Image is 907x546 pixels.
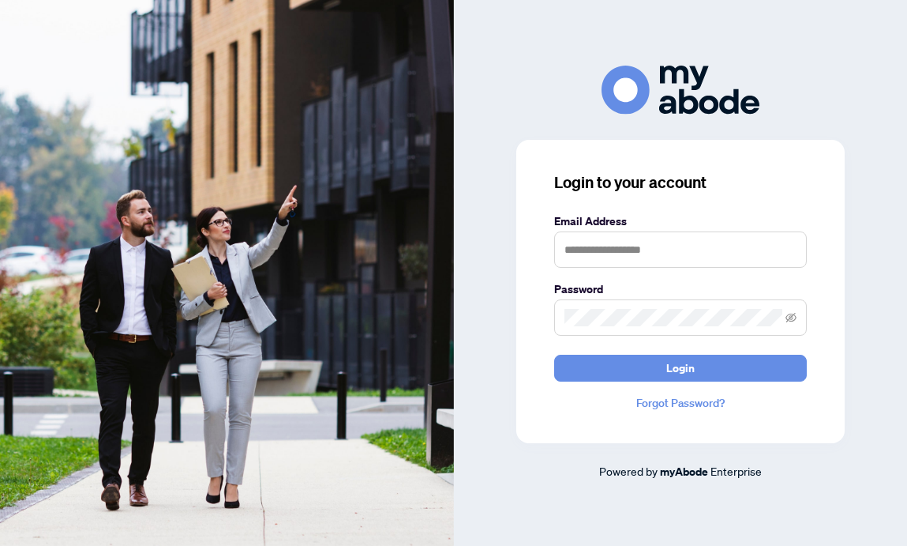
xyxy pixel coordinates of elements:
span: Powered by [599,464,658,478]
a: Forgot Password? [554,394,807,412]
span: eye-invisible [785,312,796,323]
span: Enterprise [710,464,762,478]
h3: Login to your account [554,171,807,194]
a: myAbode [660,463,708,480]
img: ma-logo [602,66,759,114]
span: Login [666,356,695,381]
button: Login [554,355,807,382]
label: Email Address [554,213,807,230]
label: Password [554,281,807,298]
